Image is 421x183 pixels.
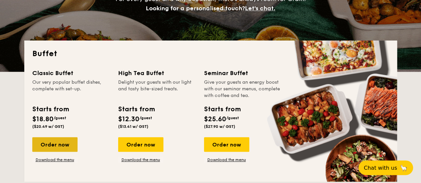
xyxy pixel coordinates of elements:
span: /guest [226,116,239,120]
span: $25.60 [204,115,226,123]
a: Download the menu [118,157,163,162]
h2: Buffet [32,48,389,59]
span: Let's chat. [245,5,275,12]
span: $12.30 [118,115,139,123]
div: Starts from [204,104,240,114]
div: Order now [204,137,249,152]
span: ($27.90 w/ GST) [204,124,235,129]
span: Chat with us [364,165,397,171]
div: Classic Buffet [32,68,110,78]
div: Order now [32,137,78,152]
span: 🦙 [400,164,408,172]
a: Download the menu [204,157,249,162]
div: Give your guests an energy boost with our seminar menus, complete with coffee and tea. [204,79,282,99]
span: /guest [54,116,66,120]
span: ($13.41 w/ GST) [118,124,148,129]
div: Starts from [32,104,69,114]
div: Our very popular buffet dishes, complete with set-up. [32,79,110,99]
span: /guest [139,116,152,120]
div: Order now [118,137,163,152]
span: ($20.49 w/ GST) [32,124,64,129]
button: Chat with us🦙 [358,160,413,175]
div: High Tea Buffet [118,68,196,78]
div: Delight your guests with our light and tasty bite-sized treats. [118,79,196,99]
span: $18.80 [32,115,54,123]
a: Download the menu [32,157,78,162]
div: Seminar Buffet [204,68,282,78]
div: Starts from [118,104,154,114]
